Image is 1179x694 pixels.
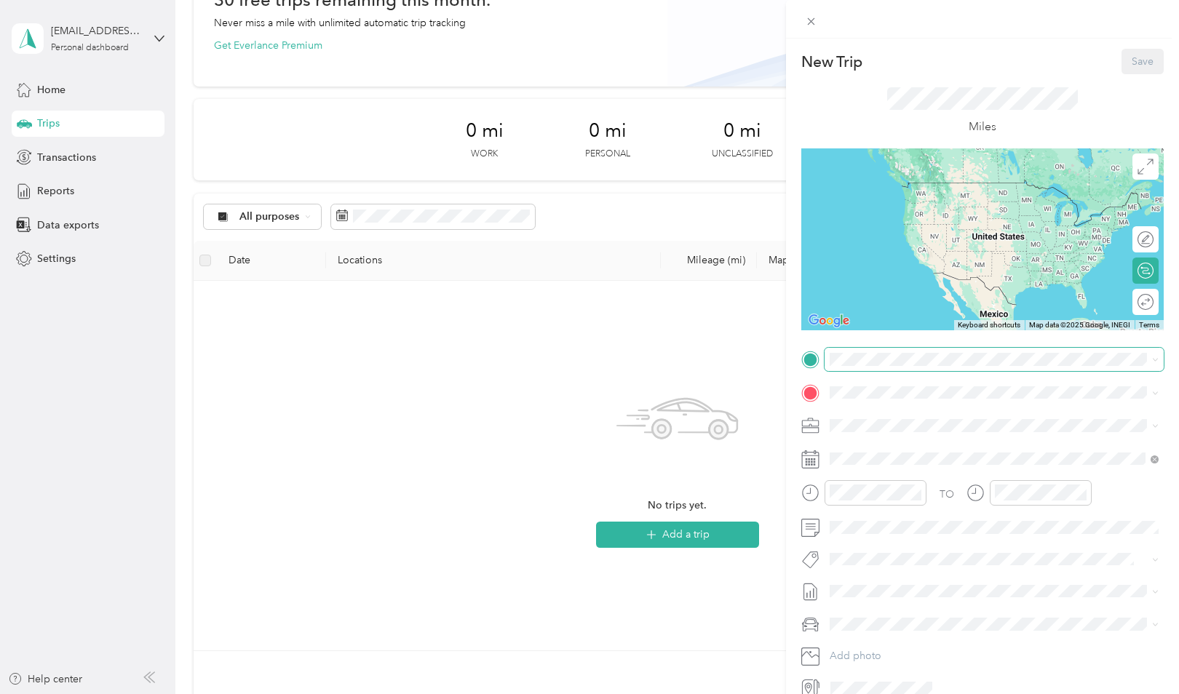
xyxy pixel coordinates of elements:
div: TO [940,487,954,502]
a: Open this area in Google Maps (opens a new window) [805,311,853,330]
span: Map data ©2025 Google, INEGI [1029,321,1130,329]
p: Miles [969,118,996,136]
iframe: Everlance-gr Chat Button Frame [1097,613,1179,694]
a: Terms (opens in new tab) [1139,321,1159,329]
button: Keyboard shortcuts [958,320,1020,330]
p: New Trip [801,52,862,72]
button: Add photo [825,646,1164,666]
img: Google [805,311,853,330]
